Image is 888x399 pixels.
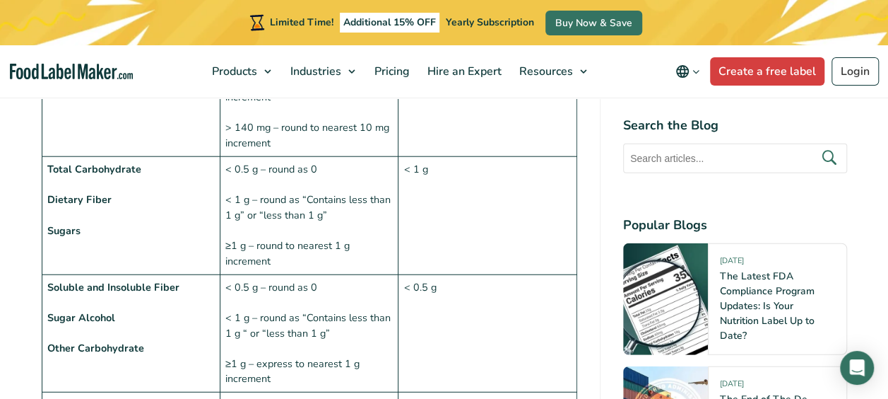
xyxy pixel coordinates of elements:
span: [DATE] [720,378,744,395]
strong: Sugars [47,224,81,238]
a: Industries [282,45,362,98]
a: Products [203,45,278,98]
a: Create a free label [710,57,824,86]
a: Hire an Expert [419,45,507,98]
span: Industries [286,64,343,79]
input: Search articles... [623,144,847,173]
button: Change language [665,57,710,86]
a: Login [831,57,879,86]
a: The Latest FDA Compliance Program Updates: Is Your Nutrition Label Up to Date? [720,270,815,342]
h4: Search the Blog [623,116,847,135]
strong: Other Carbohydrate [47,341,144,355]
span: Limited Time! [270,16,333,29]
a: Pricing [366,45,415,98]
strong: Soluble and Insoluble Fiber [47,280,179,294]
strong: Sugar Alcohol [47,311,115,325]
span: Pricing [370,64,411,79]
strong: Dietary Fiber [47,192,112,207]
td: < 1 g [398,156,576,274]
td: < 0.5 g – round as 0 < 1 g – round as “Contains less than 1 g” or “less than 1 g” ≥1 g – round to... [220,156,398,274]
span: Hire an Expert [423,64,503,79]
strong: Total Carbohydrate [47,162,141,176]
span: Products [208,64,259,79]
div: Open Intercom Messenger [840,351,874,385]
h4: Popular Blogs [623,216,847,235]
td: < 0.5 g [398,274,576,393]
a: Buy Now & Save [545,11,642,35]
a: Resources [511,45,594,98]
span: [DATE] [720,255,744,272]
span: Additional 15% OFF [340,13,439,33]
span: Resources [515,64,574,79]
span: Yearly Subscription [446,16,534,29]
a: Food Label Maker homepage [10,64,133,80]
td: < 0.5 g – round as 0 < 1 g – round as “Contains less than 1 g “ or “less than 1 g” ≥1 g – express... [220,274,398,393]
